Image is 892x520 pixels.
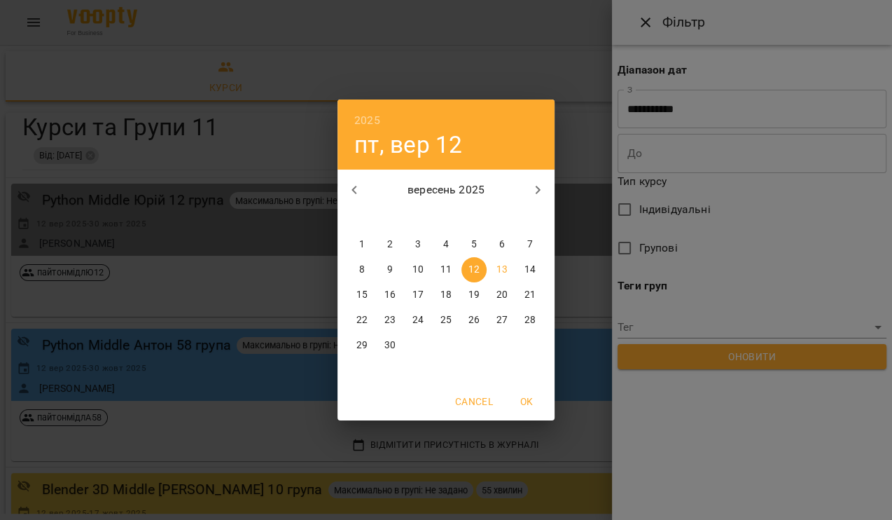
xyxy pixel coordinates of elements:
span: ср [405,211,431,225]
p: 20 [496,288,508,302]
button: 17 [405,282,431,308]
p: 2 [387,238,393,252]
button: 3 [405,232,431,257]
span: пт [461,211,487,225]
button: 25 [433,308,459,333]
span: OK [510,393,543,410]
p: 6 [499,238,505,252]
span: Cancel [455,393,493,410]
span: чт [433,211,459,225]
button: 10 [405,257,431,282]
button: 20 [489,282,515,308]
button: 12 [461,257,487,282]
span: вт [377,211,403,225]
p: 4 [443,238,449,252]
p: 28 [524,313,536,327]
p: вересень 2025 [371,182,522,198]
button: 8 [349,257,375,282]
button: 27 [489,308,515,333]
p: 1 [359,238,365,252]
p: 11 [440,263,452,277]
span: сб [489,211,515,225]
button: 5 [461,232,487,257]
p: 5 [471,238,477,252]
p: 8 [359,263,365,277]
button: Cancel [450,389,499,414]
button: 1 [349,232,375,257]
button: 11 [433,257,459,282]
button: 2 [377,232,403,257]
button: 29 [349,333,375,358]
button: 9 [377,257,403,282]
button: 6 [489,232,515,257]
p: 27 [496,313,508,327]
p: 16 [384,288,396,302]
p: 13 [496,263,508,277]
button: 22 [349,308,375,333]
p: 12 [468,263,480,277]
p: 10 [412,263,424,277]
button: 16 [377,282,403,308]
button: 7 [517,232,543,257]
button: 28 [517,308,543,333]
p: 15 [356,288,368,302]
button: 13 [489,257,515,282]
p: 14 [524,263,536,277]
p: 23 [384,313,396,327]
p: 25 [440,313,452,327]
p: 3 [415,238,421,252]
button: 4 [433,232,459,257]
button: 26 [461,308,487,333]
p: 17 [412,288,424,302]
button: 14 [517,257,543,282]
p: 29 [356,338,368,353]
p: 19 [468,288,480,302]
button: 30 [377,333,403,358]
button: 24 [405,308,431,333]
button: 23 [377,308,403,333]
p: 21 [524,288,536,302]
button: 15 [349,282,375,308]
button: пт, вер 12 [354,130,462,159]
p: 9 [387,263,393,277]
button: 18 [433,282,459,308]
button: OK [504,389,549,414]
p: 24 [412,313,424,327]
p: 26 [468,313,480,327]
button: 21 [517,282,543,308]
button: 19 [461,282,487,308]
p: 7 [527,238,533,252]
button: 2025 [354,111,380,130]
p: 18 [440,288,452,302]
p: 30 [384,338,396,353]
span: пн [349,211,375,225]
span: нд [517,211,543,225]
p: 22 [356,313,368,327]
